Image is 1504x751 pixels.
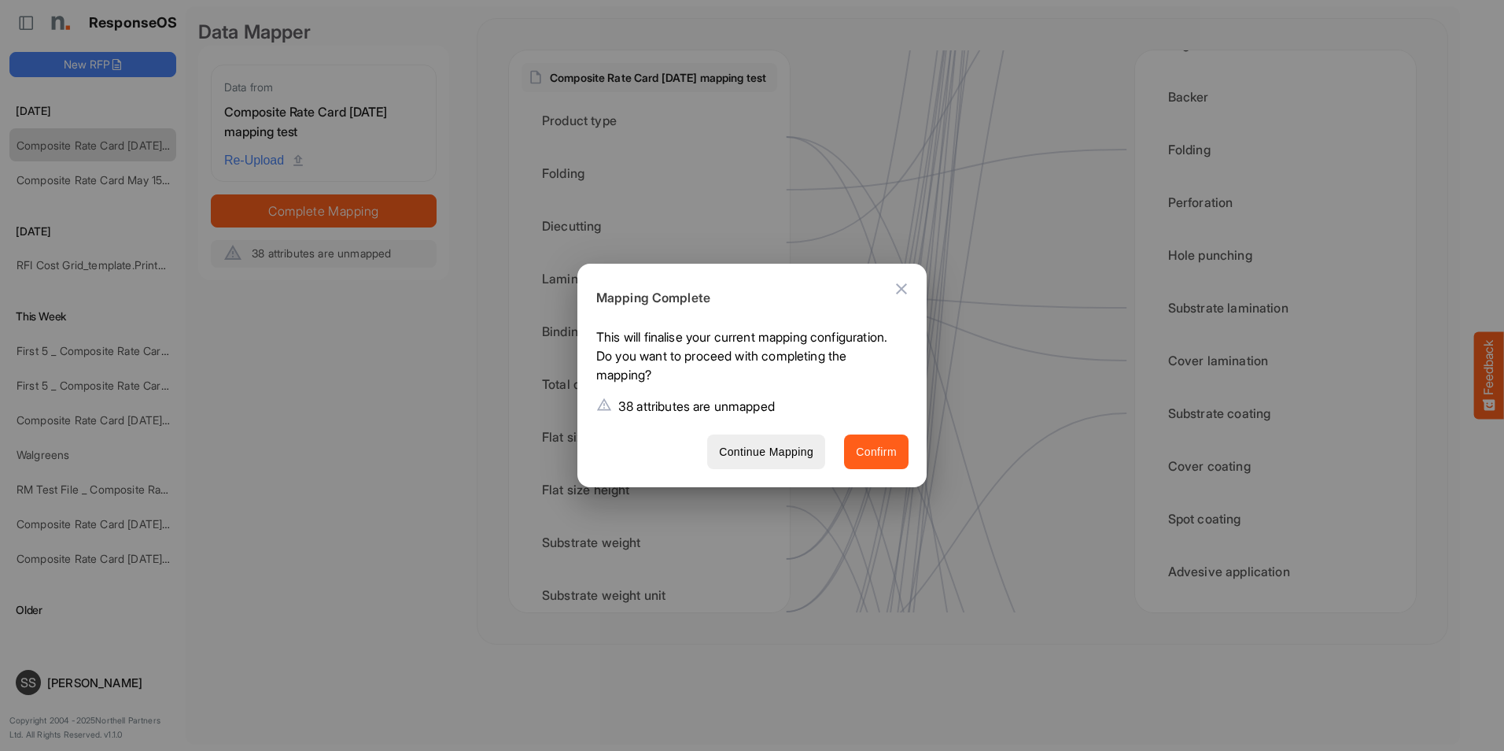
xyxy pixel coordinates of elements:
button: Continue Mapping [707,435,825,470]
span: Confirm [856,442,897,462]
button: Close dialog [883,270,920,308]
p: 38 attributes are unmapped [618,397,775,416]
span: Continue Mapping [719,442,813,462]
h6: Mapping Complete [596,288,896,309]
p: This will finalise your current mapping configuration. Do you want to proceed with completing the... [596,327,896,390]
button: Confirm [844,435,909,470]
